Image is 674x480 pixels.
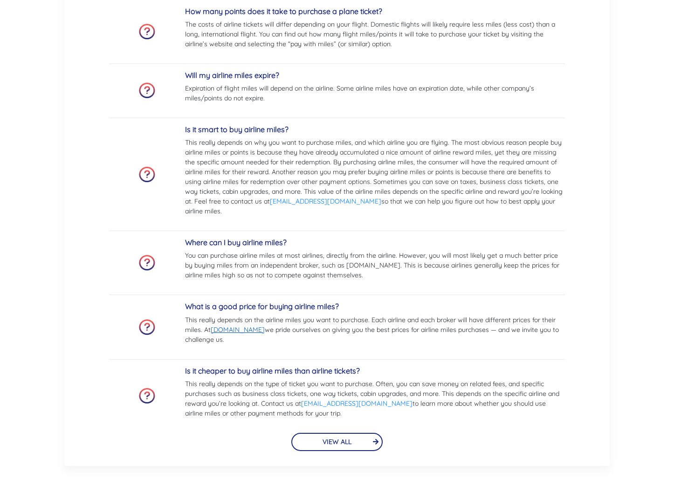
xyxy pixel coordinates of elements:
[185,302,565,311] h5: What is a good price for buying airline miles?
[185,315,565,345] p: This really depends on the airline miles you want to purchase. Each airline and each broker will ...
[139,167,155,183] img: faq-icon.png
[185,125,565,134] h5: Is it smart to buy airline miles?
[301,399,413,408] a: [EMAIL_ADDRESS][DOMAIN_NAME]
[185,7,565,16] h5: How many points does it take to purchase a plane ticket?
[270,197,381,205] a: [EMAIL_ADDRESS][DOMAIN_NAME]
[185,84,565,103] p: Expiration of flight miles will depend on the airline. Some airline miles have an expiration date...
[211,325,265,334] a: [DOMAIN_NAME]
[291,437,383,446] a: VIEW ALL
[185,20,565,49] p: The costs of airline tickets will differ depending on your flight. Domestic flights will likely r...
[185,238,565,247] h5: Where can I buy airline miles?
[185,379,565,418] p: This really depends on the type of ticket you want to purchase. Often, you can save money on rela...
[139,24,155,40] img: faq-icon.png
[139,388,155,404] img: faq-icon.png
[139,83,155,99] img: faq-icon.png
[185,367,565,375] h5: Is it cheaper to buy airline miles than airline tickets?
[185,251,565,280] p: You can purchase airline miles at most airlines, directly from the airline. However, you will mos...
[139,255,155,271] img: faq-icon.png
[185,71,565,80] h5: Will my airline miles expire?
[291,433,383,451] button: VIEW ALL
[139,319,155,335] img: faq-icon.png
[185,138,565,216] p: This really depends on why you want to purchase miles, and which airline you are flying. The most...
